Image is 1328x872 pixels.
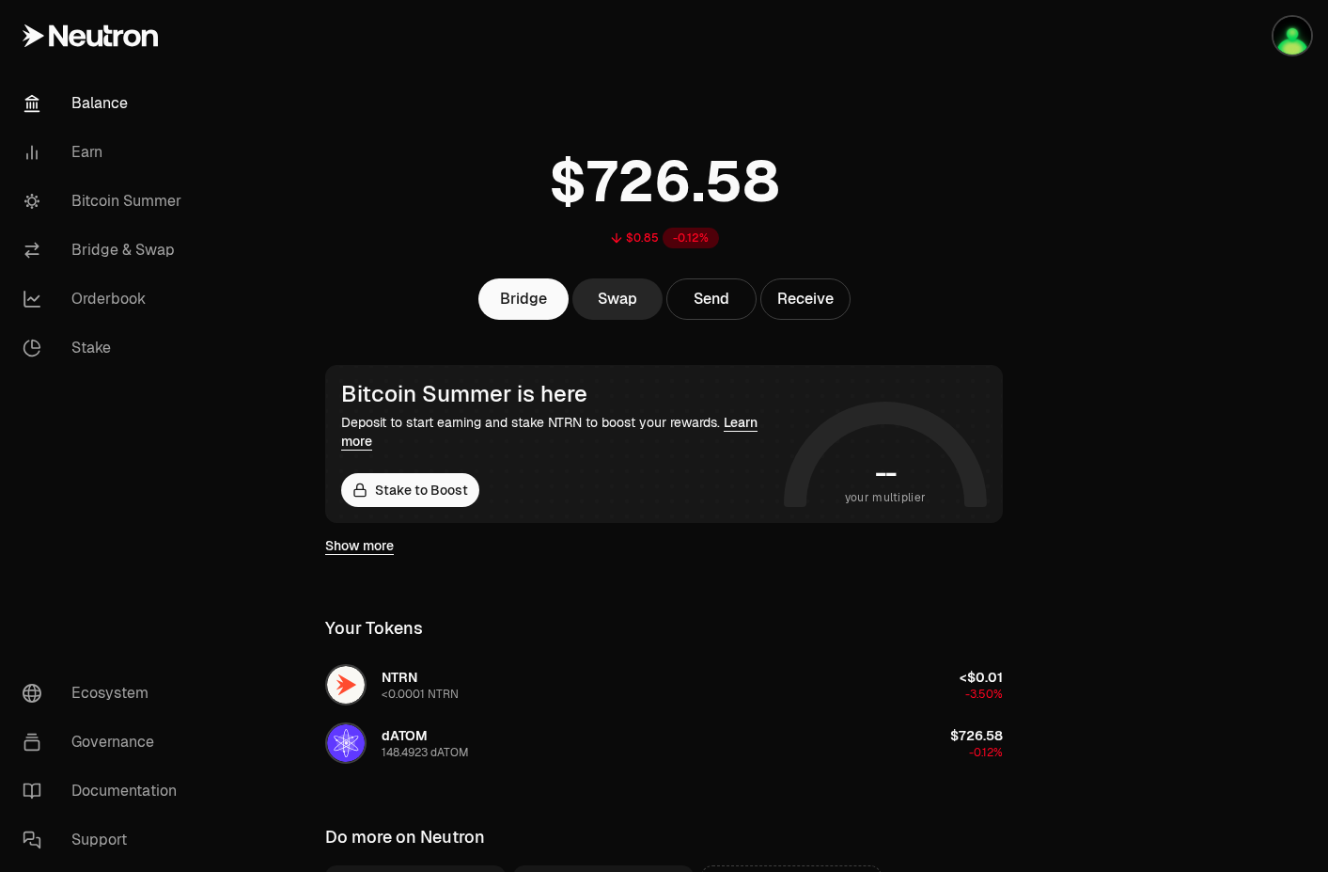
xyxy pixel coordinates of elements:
a: Balance [8,79,203,128]
a: Swap [572,278,663,320]
button: dATOM LogodATOM148.4923 dATOM$726.58-0.12% [314,715,1014,771]
img: dATOM Logo [327,724,365,762]
a: Support [8,816,203,864]
div: Do more on Neutron [325,824,485,850]
a: Documentation [8,767,203,816]
a: Bridge [478,278,569,320]
button: Receive [760,278,851,320]
a: Earn [8,128,203,177]
img: NTRN Logo [327,666,365,704]
a: Stake to Boost [341,473,479,507]
a: Show more [325,536,394,555]
div: <0.0001 NTRN [382,687,459,702]
div: Deposit to start earning and stake NTRN to boost your rewards. [341,413,776,451]
a: Ecosystem [8,669,203,718]
div: Bitcoin Summer is here [341,381,776,407]
a: Orderbook [8,275,203,324]
span: dATOM [382,727,428,744]
span: -3.50% [965,687,1003,702]
div: $0.85 [626,230,659,246]
a: Bitcoin Summer [8,177,203,226]
div: -0.12% [663,228,719,248]
button: NTRN LogoNTRN<0.0001 NTRN<$0.01-3.50% [314,657,1014,713]
span: $726.58 [950,727,1003,744]
span: <$0.01 [960,669,1003,686]
img: max_0291! [1273,17,1311,55]
a: Stake [8,324,203,373]
button: Send [666,278,757,320]
span: your multiplier [845,488,927,507]
h1: -- [875,458,897,488]
div: 148.4923 dATOM [382,745,469,760]
a: Bridge & Swap [8,226,203,275]
span: NTRN [382,669,417,686]
span: -0.12% [969,745,1003,760]
a: Governance [8,718,203,767]
div: Your Tokens [325,615,423,642]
